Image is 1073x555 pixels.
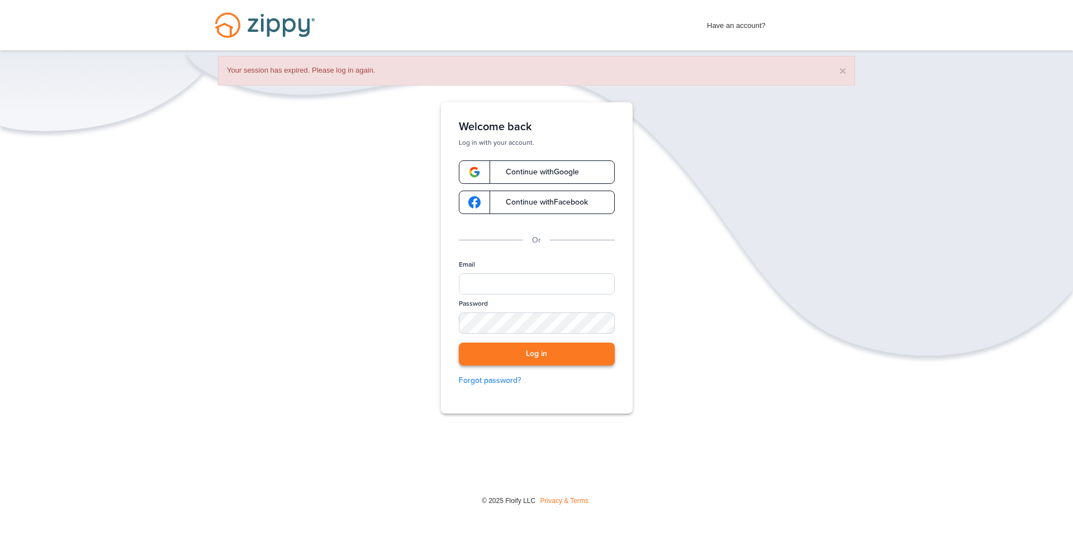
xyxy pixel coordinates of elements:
[218,56,855,86] div: Your session has expired. Please log in again.
[459,273,615,295] input: Email
[459,312,615,334] input: Password
[540,497,588,505] a: Privacy & Terms
[459,374,615,387] a: Forgot password?
[459,120,615,134] h1: Welcome back
[459,191,615,214] a: google-logoContinue withFacebook
[495,198,588,206] span: Continue with Facebook
[459,299,488,309] label: Password
[468,196,481,208] img: google-logo
[459,260,475,269] label: Email
[459,138,615,147] p: Log in with your account.
[459,160,615,184] a: google-logoContinue withGoogle
[532,234,541,246] p: Or
[482,497,535,505] span: © 2025 Floify LLC
[707,14,766,32] span: Have an account?
[839,65,846,77] button: ×
[459,343,615,366] button: Log in
[495,168,579,176] span: Continue with Google
[468,166,481,178] img: google-logo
